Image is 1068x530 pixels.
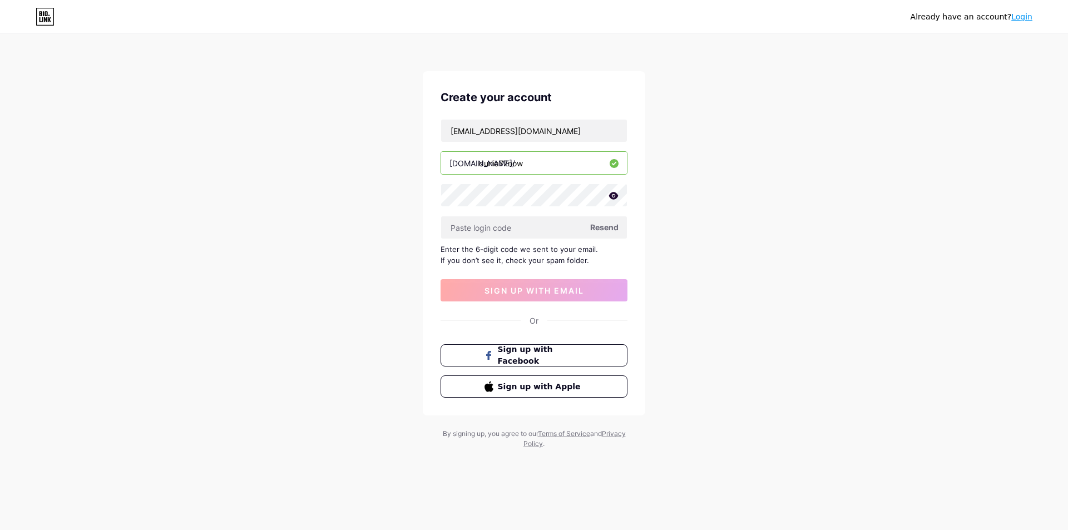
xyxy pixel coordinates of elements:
[530,315,538,326] div: Or
[441,344,627,366] button: Sign up with Facebook
[911,11,1032,23] div: Already have an account?
[441,89,627,106] div: Create your account
[441,120,627,142] input: Email
[538,429,590,438] a: Terms of Service
[449,157,515,169] div: [DOMAIN_NAME]/
[1011,12,1032,21] a: Login
[498,344,584,367] span: Sign up with Facebook
[441,375,627,398] button: Sign up with Apple
[441,244,627,266] div: Enter the 6-digit code we sent to your email. If you don’t see it, check your spam folder.
[439,429,629,449] div: By signing up, you agree to our and .
[441,279,627,301] button: sign up with email
[498,381,584,393] span: Sign up with Apple
[590,221,619,233] span: Resend
[441,152,627,174] input: username
[441,216,627,239] input: Paste login code
[484,286,584,295] span: sign up with email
